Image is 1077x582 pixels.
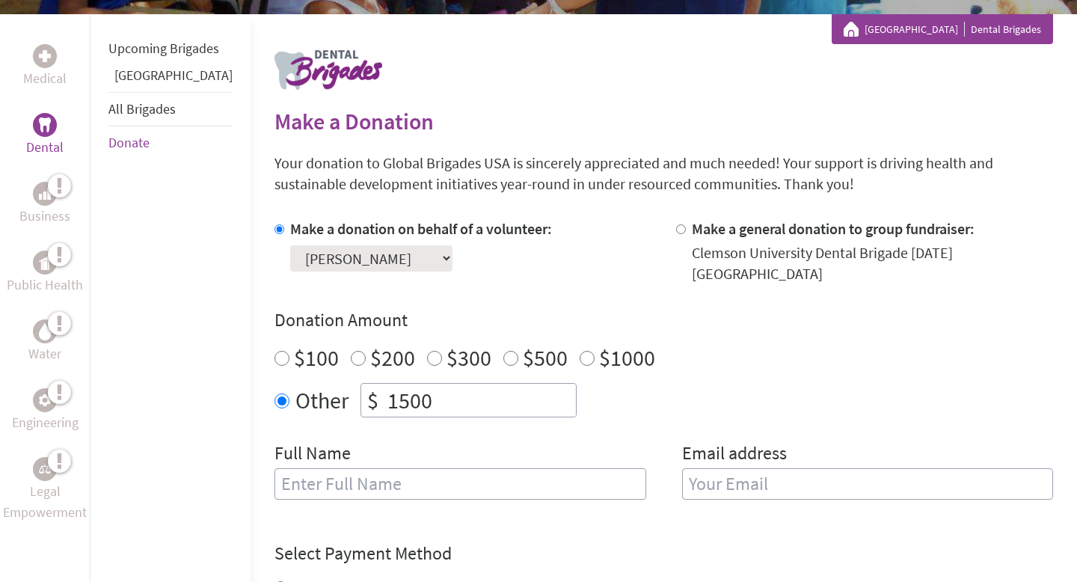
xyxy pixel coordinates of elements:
[599,343,655,372] label: $1000
[23,68,67,89] p: Medical
[26,113,64,158] a: DentalDental
[692,219,975,238] label: Make a general donation to group fundraiser:
[274,441,351,468] label: Full Name
[33,44,57,68] div: Medical
[114,67,233,84] a: [GEOGRAPHIC_DATA]
[294,343,339,372] label: $100
[447,343,491,372] label: $300
[33,182,57,206] div: Business
[370,343,415,372] label: $200
[39,394,51,406] img: Engineering
[33,457,57,481] div: Legal Empowerment
[290,219,552,238] label: Make a donation on behalf of a volunteer:
[692,242,1054,284] div: Clemson University Dental Brigade [DATE] [GEOGRAPHIC_DATA]
[108,126,233,159] li: Donate
[361,384,384,417] div: $
[108,32,233,65] li: Upcoming Brigades
[274,108,1053,135] h2: Make a Donation
[39,255,51,270] img: Public Health
[33,319,57,343] div: Water
[274,308,1053,332] h4: Donation Amount
[28,319,61,364] a: WaterWater
[7,251,83,295] a: Public HealthPublic Health
[865,22,965,37] a: [GEOGRAPHIC_DATA]
[108,100,176,117] a: All Brigades
[682,441,787,468] label: Email address
[28,343,61,364] p: Water
[274,542,1053,566] h4: Select Payment Method
[295,383,349,417] label: Other
[108,134,150,151] a: Donate
[12,412,79,433] p: Engineering
[39,322,51,340] img: Water
[274,153,1053,194] p: Your donation to Global Brigades USA is sincerely appreciated and much needed! Your support is dr...
[39,117,51,132] img: Dental
[274,468,646,500] input: Enter Full Name
[33,113,57,137] div: Dental
[19,182,70,227] a: BusinessBusiness
[33,388,57,412] div: Engineering
[108,40,219,57] a: Upcoming Brigades
[844,22,1041,37] div: Dental Brigades
[274,50,382,90] img: logo-dental.png
[523,343,568,372] label: $500
[3,457,87,523] a: Legal EmpowermentLegal Empowerment
[33,251,57,275] div: Public Health
[108,92,233,126] li: All Brigades
[7,275,83,295] p: Public Health
[39,188,51,200] img: Business
[26,137,64,158] p: Dental
[3,481,87,523] p: Legal Empowerment
[19,206,70,227] p: Business
[23,44,67,89] a: MedicalMedical
[12,388,79,433] a: EngineeringEngineering
[39,50,51,62] img: Medical
[682,468,1054,500] input: Your Email
[39,465,51,474] img: Legal Empowerment
[384,384,576,417] input: Enter Amount
[108,65,233,92] li: Panama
